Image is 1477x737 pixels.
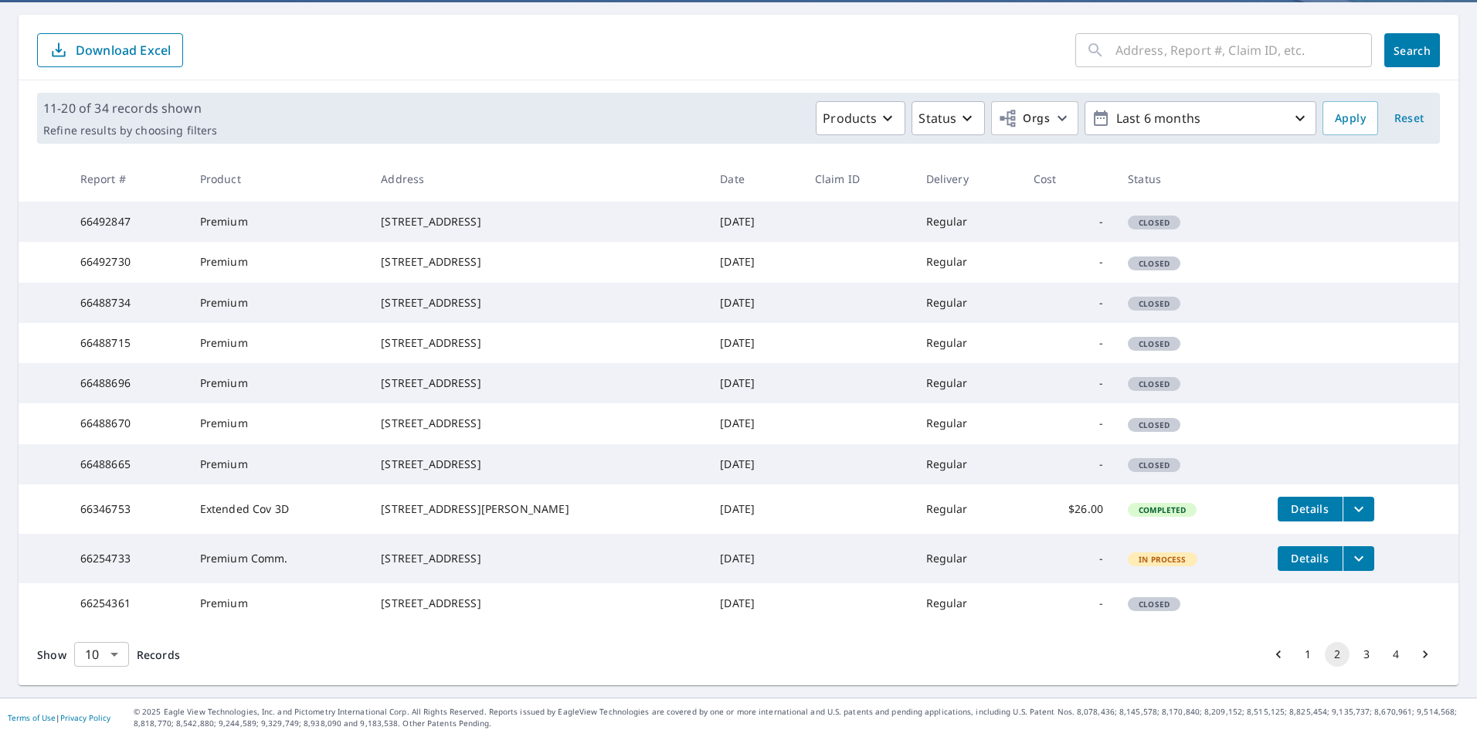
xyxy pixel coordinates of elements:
td: Premium [188,242,369,282]
td: - [1021,534,1116,583]
th: Cost [1021,156,1116,202]
td: Premium [188,444,369,484]
button: Go to page 3 [1354,642,1379,667]
td: Regular [914,444,1021,484]
td: - [1021,323,1116,363]
th: Report # [68,156,188,202]
th: Status [1115,156,1265,202]
span: Search [1397,43,1428,58]
div: 10 [74,633,129,676]
td: Premium [188,202,369,242]
td: - [1021,444,1116,484]
div: [STREET_ADDRESS] [381,295,695,311]
button: Go to page 4 [1384,642,1408,667]
span: Apply [1335,109,1366,128]
th: Product [188,156,369,202]
td: - [1021,283,1116,323]
span: Completed [1129,504,1195,515]
td: [DATE] [708,403,803,443]
td: [DATE] [708,484,803,534]
div: [STREET_ADDRESS] [381,254,695,270]
div: [STREET_ADDRESS] [381,551,695,566]
button: Status [912,101,985,135]
td: Premium [188,403,369,443]
div: [STREET_ADDRESS] [381,335,695,351]
td: Regular [914,534,1021,583]
td: 66488665 [68,444,188,484]
td: Regular [914,583,1021,623]
td: 66488670 [68,403,188,443]
p: Download Excel [76,42,171,59]
td: [DATE] [708,242,803,282]
td: [DATE] [708,363,803,403]
td: 66488696 [68,363,188,403]
nav: pagination navigation [1264,642,1440,667]
button: Orgs [991,101,1078,135]
a: Terms of Use [8,712,56,723]
span: In Process [1129,554,1196,565]
td: Premium [188,323,369,363]
td: Premium [188,583,369,623]
span: Details [1287,501,1333,516]
td: 66492730 [68,242,188,282]
button: filesDropdownBtn-66346753 [1343,497,1374,521]
td: 66254361 [68,583,188,623]
th: Date [708,156,803,202]
td: Premium Comm. [188,534,369,583]
td: [DATE] [708,583,803,623]
td: [DATE] [708,283,803,323]
span: Orgs [998,109,1050,128]
td: 66254733 [68,534,188,583]
span: Records [137,647,180,662]
td: [DATE] [708,444,803,484]
td: $26.00 [1021,484,1116,534]
div: [STREET_ADDRESS] [381,457,695,472]
td: 66488715 [68,323,188,363]
td: - [1021,202,1116,242]
td: - [1021,363,1116,403]
span: Closed [1129,338,1179,349]
p: | [8,713,110,722]
td: - [1021,403,1116,443]
button: detailsBtn-66346753 [1278,497,1343,521]
input: Address, Report #, Claim ID, etc. [1115,29,1372,72]
td: Regular [914,202,1021,242]
td: Premium [188,283,369,323]
button: Apply [1323,101,1378,135]
td: Premium [188,363,369,403]
td: Regular [914,323,1021,363]
p: Status [918,109,956,127]
span: Closed [1129,258,1179,269]
div: [STREET_ADDRESS] [381,214,695,229]
td: - [1021,242,1116,282]
td: Regular [914,484,1021,534]
p: © 2025 Eagle View Technologies, Inc. and Pictometry International Corp. All Rights Reserved. Repo... [134,706,1469,729]
div: [STREET_ADDRESS] [381,375,695,391]
td: 66488734 [68,283,188,323]
div: [STREET_ADDRESS] [381,416,695,431]
th: Claim ID [803,156,914,202]
span: Closed [1129,599,1179,610]
td: [DATE] [708,323,803,363]
button: Products [816,101,905,135]
span: Closed [1129,217,1179,228]
button: Go to next page [1413,642,1438,667]
span: Closed [1129,298,1179,309]
td: - [1021,583,1116,623]
span: Show [37,647,66,662]
td: Extended Cov 3D [188,484,369,534]
span: Reset [1390,109,1428,128]
button: Last 6 months [1085,101,1316,135]
div: Show 10 records [74,642,129,667]
td: [DATE] [708,202,803,242]
span: Closed [1129,460,1179,470]
div: [STREET_ADDRESS] [381,596,695,611]
button: Reset [1384,101,1434,135]
span: Closed [1129,419,1179,430]
button: Go to previous page [1266,642,1291,667]
td: 66346753 [68,484,188,534]
button: Search [1384,33,1440,67]
p: Refine results by choosing filters [43,124,217,138]
a: Privacy Policy [60,712,110,723]
td: Regular [914,242,1021,282]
